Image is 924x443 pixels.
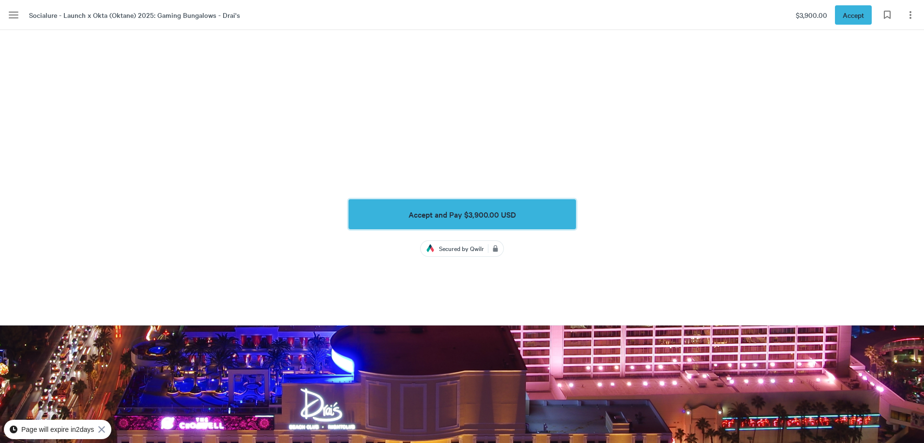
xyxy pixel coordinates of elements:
[348,199,576,229] button: Accept and Pay $3,900.00 USD
[835,5,872,25] button: Accept
[421,241,503,256] a: Secured by Qwilr
[29,10,240,20] span: Socialure - Launch x Okta (Oktane) 2025: Gaming Bungalows - Drai's
[409,210,516,219] span: Accept and Pay $3,900.00 USD
[439,244,488,253] span: Secured by Qwilr
[843,10,864,20] span: Accept
[96,424,107,435] button: Close Expiry Pill
[901,5,920,25] button: Page options
[19,426,96,433] p: Page will expire in 2 days
[796,10,827,20] span: $3,900.00
[4,5,23,25] button: Menu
